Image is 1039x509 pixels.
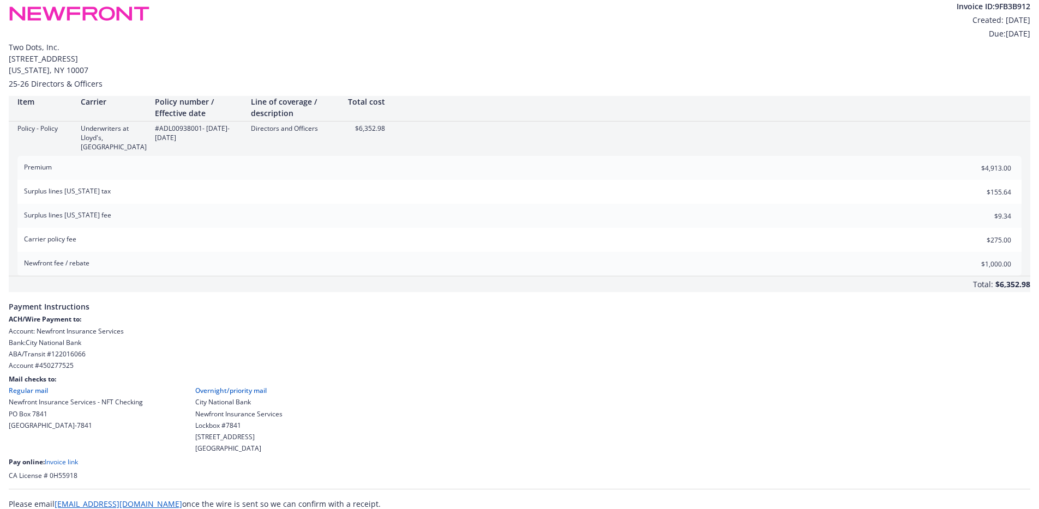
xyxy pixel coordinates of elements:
[973,278,993,292] div: Total:
[9,471,1030,480] div: CA License # 0H55918
[957,28,1030,39] div: Due: [DATE]
[347,124,385,133] div: $6,352.98
[81,124,146,152] div: Underwriters at Lloyd's, [GEOGRAPHIC_DATA]
[9,386,143,395] div: Regular mail
[55,499,182,509] a: [EMAIL_ADDRESS][DOMAIN_NAME]
[24,162,52,172] span: Premium
[155,96,242,119] div: Policy number / Effective date
[45,457,78,466] a: Invoice link
[9,41,1030,76] span: Two Dots, Inc. [STREET_ADDRESS] [US_STATE] , NY 10007
[947,160,1018,176] input: 0.00
[24,234,76,244] span: Carrier policy fee
[9,338,1030,347] div: Bank: City National Bank
[17,96,72,107] div: Item
[251,96,338,119] div: Line of coverage / description
[9,292,1030,314] span: Payment Instructions
[155,124,242,142] div: #ADL00938001 - [DATE]-[DATE]
[195,444,283,453] div: [GEOGRAPHIC_DATA]
[24,258,89,268] span: Newfront fee / rebate
[9,78,1030,89] div: 25-26 Directors & Officers
[195,409,283,419] div: Newfront Insurance Services
[9,326,1030,336] div: Account: Newfront Insurance Services
[9,409,143,419] div: PO Box 7841
[947,208,1018,224] input: 0.00
[947,232,1018,248] input: 0.00
[957,1,1030,12] div: Invoice ID: 9FB3B912
[947,184,1018,200] input: 0.00
[24,186,111,196] span: Surplus lines [US_STATE] tax
[81,96,146,107] div: Carrier
[24,210,111,220] span: Surplus lines [US_STATE] fee
[251,124,338,133] div: Directors and Officers
[347,96,385,107] div: Total cost
[947,256,1018,272] input: 0.00
[17,124,72,133] div: Policy - Policy
[195,397,283,407] div: City National Bank
[9,374,1030,384] div: Mail checks to:
[9,397,143,407] div: Newfront Insurance Services - NFT Checking
[995,276,1030,292] div: $6,352.98
[9,314,1030,324] div: ACH/Wire Payment to:
[195,432,283,441] div: [STREET_ADDRESS]
[9,457,45,466] span: Pay online:
[9,349,1030,359] div: ABA/Transit # 122016066
[9,361,1030,370] div: Account # 450277525
[9,421,143,430] div: [GEOGRAPHIC_DATA]-7841
[195,386,283,395] div: Overnight/priority mail
[195,421,283,430] div: Lockbox #7841
[957,14,1030,26] div: Created: [DATE]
